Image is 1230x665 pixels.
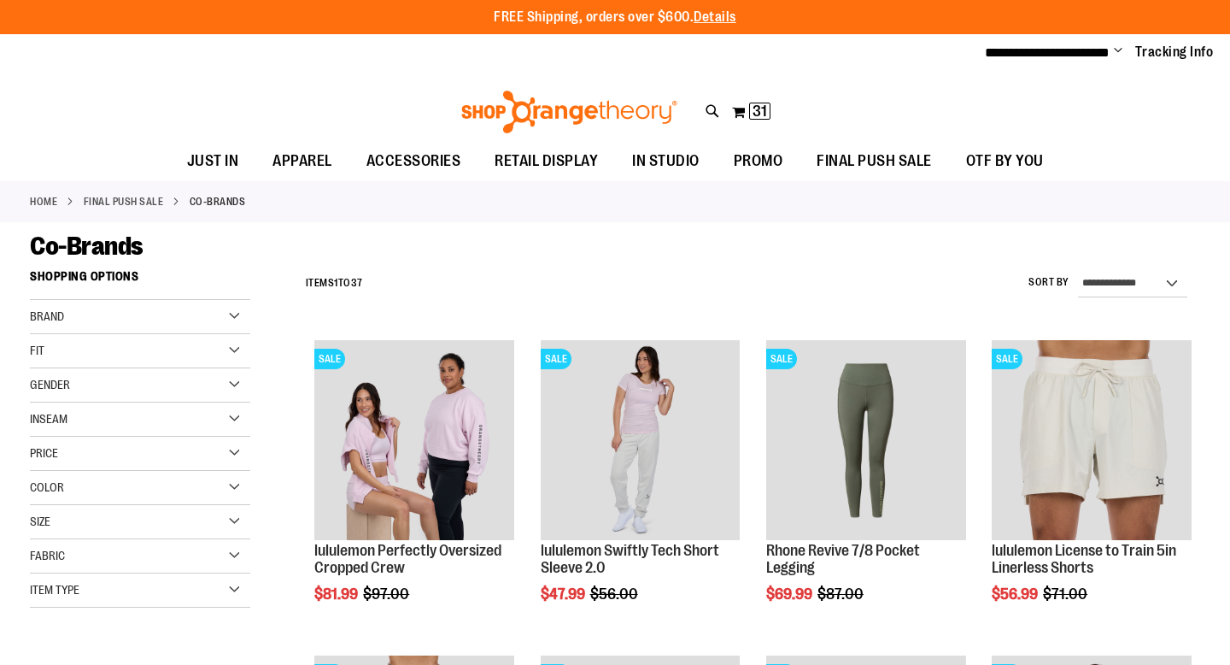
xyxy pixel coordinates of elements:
span: PROMO [734,142,783,180]
a: Tracking Info [1135,43,1214,62]
a: lululemon Perfectly Oversized Cropped CrewSALE [314,340,514,543]
span: Co-Brands [30,232,143,261]
span: RETAIL DISPLAY [495,142,598,180]
a: lululemon Swiftly Tech Short Sleeve 2.0 [541,542,719,576]
div: product [758,332,975,645]
a: ACCESSORIES [349,142,478,181]
h2: Items to [306,270,363,297]
div: product [532,332,749,645]
button: Account menu [1114,44,1122,61]
span: SALE [541,349,571,369]
div: product [983,332,1200,645]
a: Rhone Revive 7/8 Pocket LeggingSALE [766,340,966,543]
a: Details [694,9,736,25]
span: APPAREL [272,142,332,180]
span: Fabric [30,549,65,562]
strong: Co-Brands [190,194,246,209]
span: $71.00 [1043,586,1090,603]
span: $56.99 [992,586,1040,603]
span: JUST IN [187,142,239,180]
img: lululemon Swiftly Tech Short Sleeve 2.0 [541,340,741,540]
span: $47.99 [541,586,588,603]
span: Inseam [30,412,67,426]
a: OTF BY YOU [949,142,1061,181]
a: APPAREL [255,142,349,181]
img: lululemon License to Train 5in Linerless Shorts [992,340,1192,540]
div: product [306,332,523,645]
span: Price [30,446,58,460]
span: Size [30,515,50,528]
label: Sort By [1028,275,1069,290]
span: Item Type [30,583,79,597]
img: Rhone Revive 7/8 Pocket Legging [766,340,966,540]
a: lululemon License to Train 5in Linerless Shorts [992,542,1176,576]
span: ACCESSORIES [366,142,461,180]
a: lululemon Swiftly Tech Short Sleeve 2.0SALE [541,340,741,543]
span: 1 [334,277,338,289]
span: $97.00 [363,586,412,603]
a: lululemon License to Train 5in Linerless ShortsSALE [992,340,1192,543]
span: $87.00 [817,586,866,603]
img: Shop Orangetheory [459,91,680,133]
span: OTF BY YOU [966,142,1044,180]
span: $56.00 [590,586,641,603]
a: FINAL PUSH SALE [84,194,164,209]
strong: Shopping Options [30,262,250,300]
span: 37 [351,277,363,289]
span: Gender [30,378,70,391]
span: $81.99 [314,586,360,603]
a: Home [30,194,57,209]
span: 31 [753,103,767,120]
img: lululemon Perfectly Oversized Cropped Crew [314,340,514,540]
span: $69.99 [766,586,815,603]
span: Brand [30,309,64,323]
span: SALE [992,349,1022,369]
a: FINAL PUSH SALE [799,142,949,180]
p: FREE Shipping, orders over $600. [494,8,736,27]
span: FINAL PUSH SALE [817,142,932,180]
a: PROMO [717,142,800,181]
a: lululemon Perfectly Oversized Cropped Crew [314,542,501,576]
a: Rhone Revive 7/8 Pocket Legging [766,542,920,576]
span: SALE [314,349,345,369]
a: JUST IN [170,142,256,181]
span: SALE [766,349,797,369]
span: Fit [30,344,44,357]
span: IN STUDIO [632,142,700,180]
span: Color [30,480,64,494]
a: IN STUDIO [615,142,717,181]
a: RETAIL DISPLAY [477,142,615,181]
